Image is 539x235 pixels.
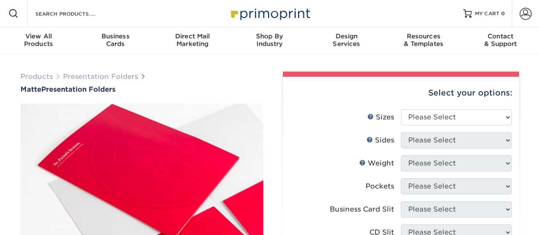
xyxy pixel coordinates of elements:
[20,85,263,93] a: MattePresentation Folders
[367,112,394,122] div: Sizes
[227,4,312,23] img: Primoprint
[501,11,505,17] span: 0
[385,32,462,48] div: & Templates
[290,77,512,109] div: Select your options:
[308,32,385,48] div: Services
[308,27,385,55] a: DesignServices
[20,85,263,93] h1: Presentation Folders
[385,32,462,40] span: Resources
[366,135,394,145] div: Sides
[154,27,231,55] a: Direct MailMarketing
[231,32,308,48] div: Industry
[77,27,154,55] a: BusinessCards
[231,32,308,40] span: Shop By
[77,32,154,48] div: Cards
[359,158,394,168] div: Weight
[20,73,53,81] a: Products
[462,32,539,40] span: Contact
[462,32,539,48] div: & Support
[308,32,385,40] span: Design
[330,204,394,215] div: Business Card Slit
[366,181,394,191] div: Pockets
[385,27,462,55] a: Resources& Templates
[154,32,231,40] span: Direct Mail
[154,32,231,48] div: Marketing
[462,27,539,55] a: Contact& Support
[475,10,499,17] span: MY CART
[20,85,41,93] span: Matte
[63,73,138,81] a: Presentation Folders
[231,27,308,55] a: Shop ByIndustry
[35,9,118,19] input: SEARCH PRODUCTS.....
[77,32,154,40] span: Business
